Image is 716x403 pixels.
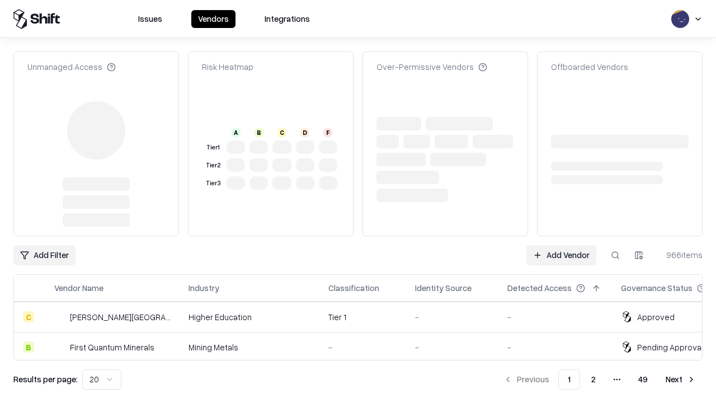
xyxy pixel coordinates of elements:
[232,128,241,137] div: A
[255,128,263,137] div: B
[323,128,332,137] div: F
[637,311,675,323] div: Approved
[202,61,253,73] div: Risk Heatmap
[54,311,65,322] img: Reichman University
[204,143,222,152] div: Tier 1
[277,128,286,137] div: C
[507,311,603,323] div: -
[70,311,171,323] div: [PERSON_NAME][GEOGRAPHIC_DATA]
[13,245,76,265] button: Add Filter
[70,341,154,353] div: First Quantum Minerals
[189,311,310,323] div: Higher Education
[328,341,397,353] div: -
[376,61,487,73] div: Over-Permissive Vendors
[507,282,572,294] div: Detected Access
[189,341,310,353] div: Mining Metals
[558,369,580,390] button: 1
[258,10,317,28] button: Integrations
[629,369,657,390] button: 49
[658,249,703,261] div: 966 items
[54,341,65,353] img: First Quantum Minerals
[23,311,34,322] div: C
[131,10,169,28] button: Issues
[27,61,116,73] div: Unmanaged Access
[328,282,379,294] div: Classification
[54,282,103,294] div: Vendor Name
[300,128,309,137] div: D
[497,369,703,390] nav: pagination
[507,341,603,353] div: -
[659,369,703,390] button: Next
[13,373,78,385] p: Results per page:
[204,179,222,188] div: Tier 3
[415,282,472,294] div: Identity Source
[582,369,605,390] button: 2
[637,341,703,353] div: Pending Approval
[23,341,34,353] div: B
[328,311,397,323] div: Tier 1
[526,245,596,265] a: Add Vendor
[621,282,693,294] div: Governance Status
[415,311,489,323] div: -
[551,61,628,73] div: Offboarded Vendors
[204,161,222,170] div: Tier 2
[415,341,489,353] div: -
[191,10,235,28] button: Vendors
[189,282,219,294] div: Industry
